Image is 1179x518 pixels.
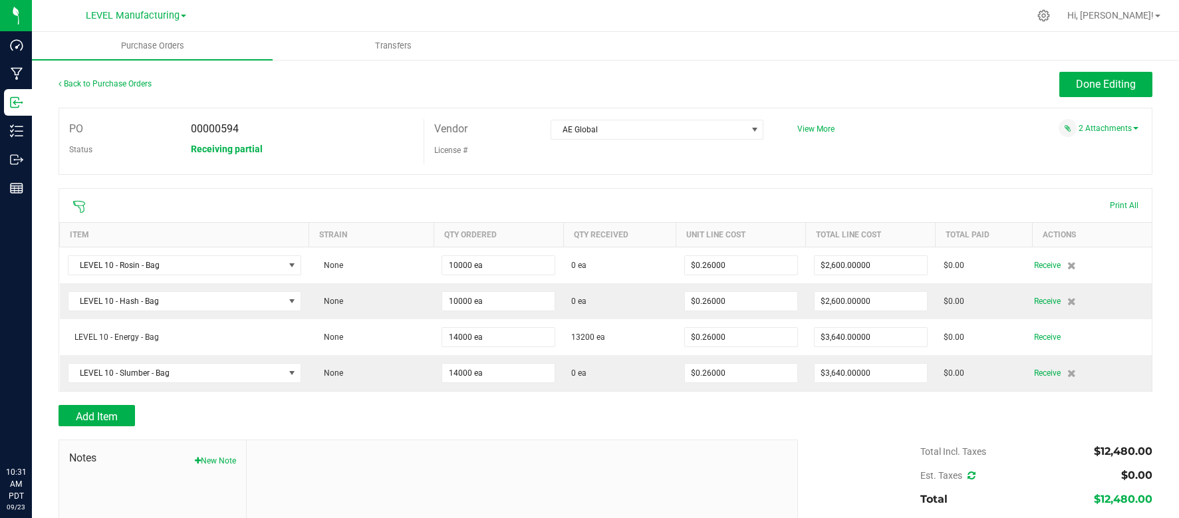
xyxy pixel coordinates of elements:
[1076,78,1136,90] span: Done Editing
[1034,365,1061,381] span: Receive
[685,364,797,382] input: $0.00000
[571,295,587,307] span: 0 ea
[68,331,301,343] div: LEVEL 10 - Energy - Bag
[317,261,343,270] span: None
[1059,119,1077,137] span: Attach a document
[442,256,555,275] input: 0 ea
[1034,329,1061,345] span: Receive
[676,222,806,247] th: Unit Line Cost
[68,364,284,382] span: LEVEL 10 - Slumber - Bag
[1110,201,1138,210] span: Print All
[936,247,1033,283] td: $0.00
[10,124,23,138] inline-svg: Inventory
[68,256,284,275] span: LEVEL 10 - Rosin - Bag
[68,291,301,311] span: NO DATA FOUND
[309,222,434,247] th: Strain
[571,331,605,343] span: 13200 ea
[797,124,835,134] a: View More
[806,222,936,247] th: Total Line Cost
[69,450,236,466] span: Notes
[685,328,797,346] input: $0.00000
[357,40,430,52] span: Transfers
[551,120,746,139] span: AE Global
[13,412,53,452] iframe: Resource center
[69,119,83,139] label: PO
[10,67,23,80] inline-svg: Manufacturing
[317,297,343,306] span: None
[10,153,23,166] inline-svg: Outbound
[815,292,927,311] input: $0.00000
[1067,10,1154,21] span: Hi, [PERSON_NAME]!
[6,466,26,502] p: 10:31 AM PDT
[103,40,202,52] span: Purchase Orders
[815,256,927,275] input: $0.00000
[317,368,343,378] span: None
[685,256,797,275] input: $0.00000
[936,319,1033,355] td: $0.00
[68,292,284,311] span: LEVEL 10 - Hash - Bag
[1059,72,1152,97] button: Done Editing
[815,364,927,382] input: $0.00000
[195,455,236,467] button: New Note
[59,405,135,426] button: Add Item
[1094,493,1152,505] span: $12,480.00
[442,364,555,382] input: 0 ea
[571,367,587,379] span: 0 ea
[68,255,301,275] span: NO DATA FOUND
[442,292,555,311] input: 0 ea
[1035,9,1052,22] div: Manage settings
[936,355,1033,391] td: $0.00
[936,283,1033,319] td: $0.00
[72,200,86,213] span: Scan packages to receive
[60,222,309,247] th: Item
[571,259,587,271] span: 0 ea
[685,292,797,311] input: $0.00000
[936,222,1033,247] th: Total Paid
[273,32,513,60] a: Transfers
[920,470,976,481] span: Est. Taxes
[434,140,467,160] label: License #
[317,332,343,342] span: None
[434,119,467,139] label: Vendor
[434,222,563,247] th: Qty Ordered
[32,32,273,60] a: Purchase Orders
[442,328,555,346] input: 0 ea
[69,140,92,160] label: Status
[815,328,927,346] input: $0.00000
[68,363,301,383] span: NO DATA FOUND
[39,410,55,426] iframe: Resource center unread badge
[920,493,948,505] span: Total
[920,446,986,457] span: Total Incl. Taxes
[563,222,676,247] th: Qty Received
[1079,124,1138,133] a: 2 Attachments
[191,144,263,154] span: Receiving partial
[1034,293,1061,309] span: Receive
[10,39,23,52] inline-svg: Dashboard
[191,122,239,135] span: 00000594
[1094,445,1152,457] span: $12,480.00
[76,410,118,423] span: Add Item
[1121,469,1152,481] span: $0.00
[10,96,23,109] inline-svg: Inbound
[1034,257,1061,273] span: Receive
[1032,222,1152,247] th: Actions
[10,182,23,195] inline-svg: Reports
[6,502,26,512] p: 09/23
[59,79,152,88] a: Back to Purchase Orders
[86,10,180,21] span: LEVEL Manufacturing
